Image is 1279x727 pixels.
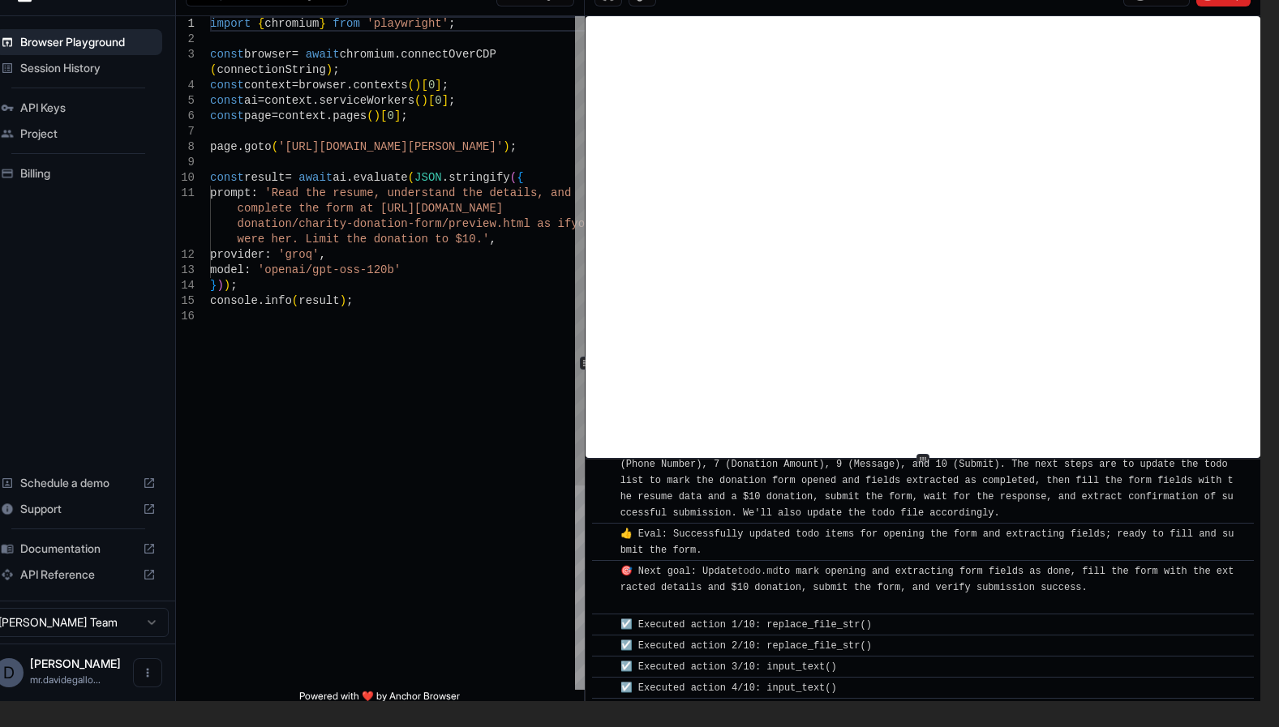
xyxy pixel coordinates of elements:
[133,658,162,687] button: Open menu
[20,475,136,491] span: Schedule a demo
[30,656,121,670] span: Davide Gallo
[20,501,136,517] span: Support
[20,567,136,583] span: API Reference
[20,541,136,557] span: Documentation
[20,100,156,116] span: API Keys
[30,674,101,686] span: mr.davidegallo@gmail.com
[20,126,156,142] span: Project
[20,165,156,182] span: Billing
[20,60,156,76] span: Session History
[20,34,156,50] span: Browser Playground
